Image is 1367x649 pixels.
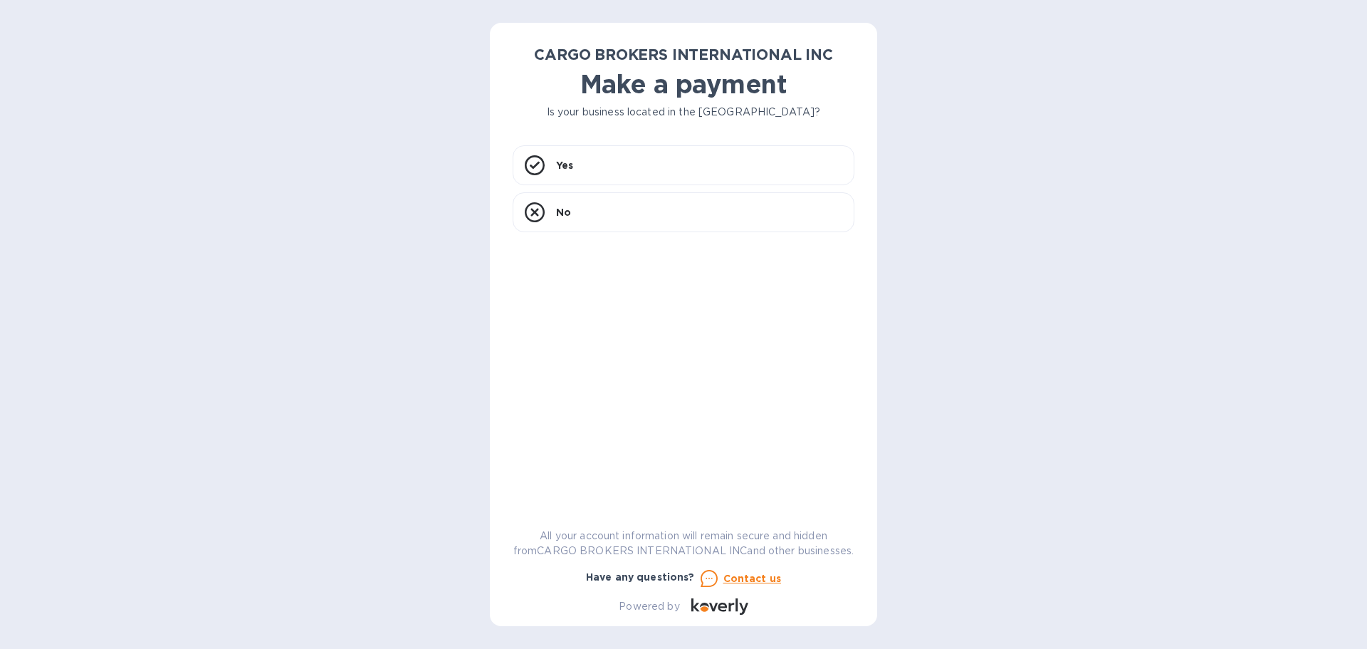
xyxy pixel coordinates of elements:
p: Is your business located in the [GEOGRAPHIC_DATA]? [513,105,854,120]
p: All your account information will remain secure and hidden from CARGO BROKERS INTERNATIONAL INC a... [513,529,854,559]
p: Powered by [619,599,679,614]
h1: Make a payment [513,69,854,99]
b: CARGO BROKERS INTERNATIONAL INC [534,46,833,63]
b: Have any questions? [586,571,695,583]
p: No [556,205,571,219]
u: Contact us [723,573,782,584]
p: Yes [556,158,573,172]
